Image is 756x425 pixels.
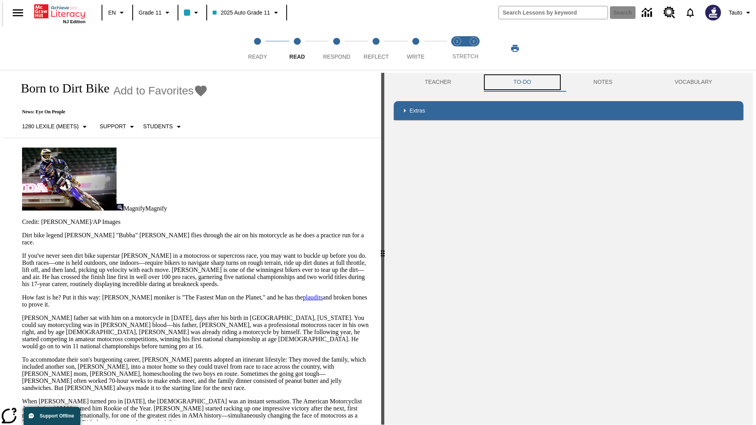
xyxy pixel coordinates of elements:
button: Ready step 1 of 5 [235,27,280,70]
button: Open side menu [6,1,30,24]
p: How fast is he? Put it this way: [PERSON_NAME] moniker is "The Fastest Man on the Planet," and he... [22,294,372,308]
p: To accommodate their son's burgeoning career, [PERSON_NAME] parents adopted an itinerant lifestyl... [22,356,372,392]
div: Press Enter or Spacebar and then press right and left arrow keys to move the slider [381,73,384,425]
button: Support Offline [24,407,80,425]
div: activity [384,73,753,425]
button: VOCABULARY [643,73,743,92]
span: Magnify [145,205,167,212]
button: Respond step 3 of 5 [314,27,359,70]
span: Write [407,54,424,60]
button: Stretch Respond step 2 of 2 [462,27,485,70]
img: Motocross racer James Stewart flies through the air on his dirt bike. [22,148,117,211]
button: Class: 2025 Auto Grade 11, Select your class [209,6,283,20]
span: Add to Favorites [113,85,194,97]
button: Reflect step 4 of 5 [353,27,399,70]
div: Instructional Panel Tabs [394,73,743,92]
span: Grade 11 [139,9,161,17]
span: Ready [248,54,267,60]
span: Read [289,54,305,60]
span: Magnify [124,205,145,212]
p: Credit: [PERSON_NAME]/AP Images [22,218,372,225]
button: Class color is light blue. Change class color [181,6,204,20]
p: 1280 Lexile (Meets) [22,122,79,131]
p: News: Eye On People [13,109,208,115]
p: Support [100,122,126,131]
button: Add to Favorites - Born to Dirt Bike [113,84,208,98]
text: 2 [472,39,474,43]
button: Scaffolds, Support [96,120,140,134]
a: Resource Center, Will open in new tab [659,2,680,23]
button: Language: EN, Select a language [105,6,130,20]
text: 1 [456,39,458,43]
div: Extras [394,101,743,120]
a: Data Center [637,2,659,24]
button: Teacher [394,73,482,92]
span: STRETCH [452,53,478,59]
button: Stretch Read step 1 of 2 [446,27,469,70]
button: NOTES [562,73,643,92]
button: Read step 2 of 5 [274,27,320,70]
button: Select Lexile, 1280 Lexile (Meets) [19,120,93,134]
img: Avatar [705,5,721,20]
input: search field [499,6,608,19]
img: Magnify [117,204,124,211]
span: EN [108,9,116,17]
span: 2025 Auto Grade 11 [213,9,270,17]
button: Grade: Grade 11, Select a grade [135,6,175,20]
button: Select Student [140,120,186,134]
h1: Born to Dirt Bike [13,81,109,96]
button: Select a new avatar [700,2,726,23]
button: Write step 5 of 5 [393,27,439,70]
div: reading [3,73,381,421]
span: Reflect [364,54,389,60]
a: Notifications [680,2,700,23]
p: Extras [409,107,425,115]
a: plaudits [303,294,323,301]
button: Profile/Settings [726,6,756,20]
span: NJ Edition [63,19,85,24]
button: Print [502,41,528,55]
p: Dirt bike legend [PERSON_NAME] "Bubba" [PERSON_NAME] flies through the air on his motorcycle as h... [22,232,372,246]
span: Support Offline [40,413,74,419]
div: Home [34,3,85,24]
p: [PERSON_NAME] father sat with him on a motorcycle in [DATE], days after his birth in [GEOGRAPHIC_... [22,314,372,350]
span: Tauto [729,9,742,17]
span: Respond [323,54,350,60]
p: If you've never seen dirt bike superstar [PERSON_NAME] in a motocross or supercross race, you may... [22,252,372,288]
p: Students [143,122,172,131]
button: TO-DO [482,73,562,92]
